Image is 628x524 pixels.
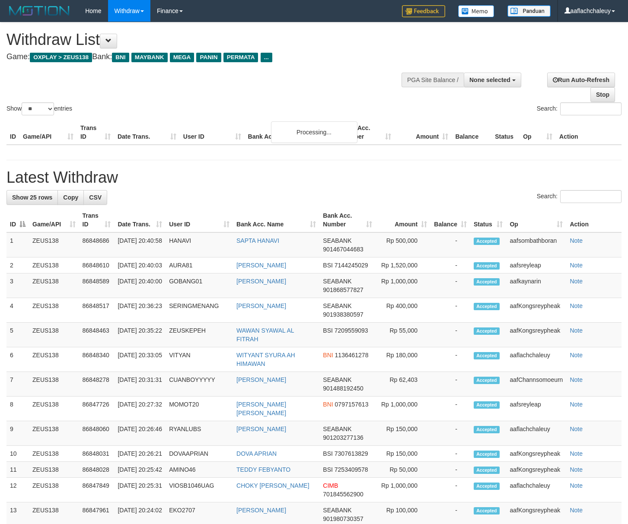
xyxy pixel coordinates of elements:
[236,482,309,489] a: CHOKY [PERSON_NAME]
[570,507,583,514] a: Note
[6,298,29,323] td: 4
[560,102,622,115] input: Search:
[6,446,29,462] td: 10
[376,478,430,502] td: Rp 1,000,000
[323,246,363,253] span: Copy 901467044683 to clipboard
[323,450,333,457] span: BSI
[29,323,79,347] td: ZEUS138
[6,31,410,48] h1: Withdraw List
[507,5,551,17] img: panduan.png
[166,323,233,347] td: ZEUSKEPEH
[335,352,369,359] span: Copy 1136461278 to clipboard
[166,421,233,446] td: RYANLUBS
[376,208,430,232] th: Amount: activate to sort column ascending
[29,462,79,478] td: ZEUS138
[236,401,286,416] a: [PERSON_NAME] [PERSON_NAME]
[430,323,470,347] td: -
[166,372,233,397] td: CUANBOYYYYY
[376,421,430,446] td: Rp 150,000
[570,327,583,334] a: Note
[6,169,622,186] h1: Latest Withdraw
[6,120,19,145] th: ID
[236,302,286,309] a: [PERSON_NAME]
[590,87,615,102] a: Stop
[491,120,520,145] th: Status
[166,397,233,421] td: MOMOT20
[430,446,470,462] td: -
[114,323,166,347] td: [DATE] 20:35:22
[6,208,29,232] th: ID: activate to sort column descending
[506,208,566,232] th: Op: activate to sort column ascending
[114,478,166,502] td: [DATE] 20:25:31
[323,482,338,489] span: CIMB
[458,5,494,17] img: Button%20Memo.svg
[323,507,351,514] span: SEABANK
[474,327,500,335] span: Accepted
[395,120,452,145] th: Amount
[233,208,319,232] th: Bank Acc. Name: activate to sort column ascending
[29,478,79,502] td: ZEUS138
[335,401,369,408] span: Copy 0797157613 to clipboard
[6,462,29,478] td: 11
[560,190,622,203] input: Search:
[236,450,277,457] a: DOVA APRIAN
[430,347,470,372] td: -
[114,372,166,397] td: [DATE] 20:31:31
[570,237,583,244] a: Note
[29,372,79,397] td: ZEUS138
[166,257,233,273] td: AURA81
[114,120,180,145] th: Date Trans.
[335,327,368,334] span: Copy 7209559093 to clipboard
[89,194,102,201] span: CSV
[506,421,566,446] td: aaflachchaleuy
[335,450,368,457] span: Copy 7307613829 to clipboard
[6,273,29,298] td: 3
[506,397,566,421] td: aafsreyleap
[570,466,583,473] a: Note
[79,298,115,323] td: 86848517
[376,397,430,421] td: Rp 1,000,000
[570,450,583,457] a: Note
[29,232,79,257] td: ZEUS138
[506,273,566,298] td: aafkaynarin
[474,507,500,514] span: Accepted
[236,426,286,432] a: [PERSON_NAME]
[22,102,54,115] select: Showentries
[570,302,583,309] a: Note
[166,273,233,298] td: GOBANG01
[376,323,430,347] td: Rp 55,000
[236,278,286,285] a: [PERSON_NAME]
[323,311,363,318] span: Copy 901938380597 to clipboard
[506,478,566,502] td: aaflachchaleuy
[261,53,272,62] span: ...
[506,257,566,273] td: aafsreyleap
[166,298,233,323] td: SERINGMENANG
[323,237,351,244] span: SEABANK
[6,421,29,446] td: 9
[570,376,583,383] a: Note
[6,323,29,347] td: 5
[79,232,115,257] td: 86848686
[570,352,583,359] a: Note
[319,208,376,232] th: Bank Acc. Number: activate to sort column ascending
[236,327,294,343] a: WAWAN SYAWAL AL FITRAH
[6,190,58,205] a: Show 25 rows
[323,376,351,383] span: SEABANK
[376,232,430,257] td: Rp 500,000
[12,194,52,201] span: Show 25 rows
[79,208,115,232] th: Trans ID: activate to sort column ascending
[19,120,77,145] th: Game/API
[547,73,615,87] a: Run Auto-Refresh
[430,372,470,397] td: -
[323,385,363,392] span: Copy 901488192450 to clipboard
[570,401,583,408] a: Note
[520,120,556,145] th: Op
[430,397,470,421] td: -
[430,421,470,446] td: -
[271,121,357,143] div: Processing...
[474,451,500,458] span: Accepted
[83,190,107,205] a: CSV
[506,446,566,462] td: aafKongsreypheak
[570,426,583,432] a: Note
[430,208,470,232] th: Balance: activate to sort column ascending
